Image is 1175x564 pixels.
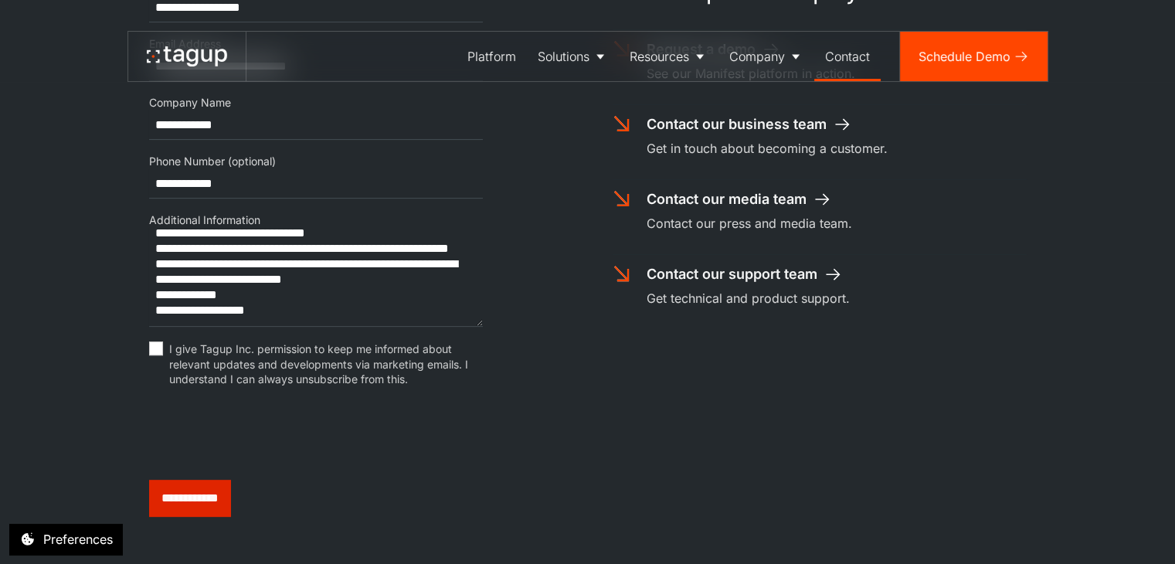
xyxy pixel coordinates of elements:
a: Platform [457,32,527,81]
div: Company Name [149,95,483,110]
div: Solutions [538,47,589,66]
div: Get technical and product support. [647,289,850,307]
a: Schedule Demo [900,32,1048,81]
div: Additional Information [149,212,483,228]
div: Get in touch about becoming a customer. [647,139,888,158]
div: Phone Number (optional) [149,154,483,169]
div: Platform [467,47,516,66]
a: Contact our business team [647,114,852,134]
a: Contact [814,32,881,81]
div: Contact our media team [647,189,807,209]
div: Resources [630,47,689,66]
div: Contact [825,47,870,66]
span: I give Tagup Inc. permission to keep me informed about relevant updates and developments via mark... [169,341,483,387]
a: Solutions [527,32,619,81]
div: Contact our support team [647,264,817,284]
div: Contact our business team [647,114,827,134]
a: Contact our support team [647,264,843,284]
iframe: reCAPTCHA [149,407,384,467]
div: Company [729,47,785,66]
div: Schedule Demo [919,47,1010,66]
div: Contact our press and media team. [647,214,852,233]
a: Company [718,32,814,81]
a: Contact our media team [647,189,832,209]
a: Resources [619,32,718,81]
div: Preferences [43,530,113,549]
